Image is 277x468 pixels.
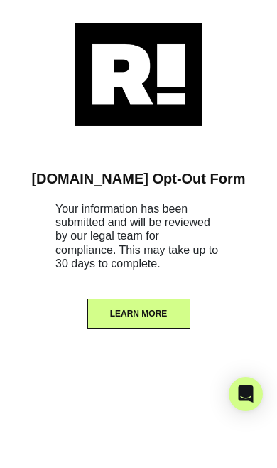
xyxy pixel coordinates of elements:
[229,377,263,411] div: Open Intercom Messenger
[21,196,256,282] h6: Your information has been submitted and will be reviewed by our legal team for compliance. This m...
[21,170,256,187] h1: [DOMAIN_NAME] Opt-Out Form
[75,23,202,126] img: Retention.com
[87,304,190,316] a: LEARN MORE
[87,299,190,329] button: LEARN MORE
